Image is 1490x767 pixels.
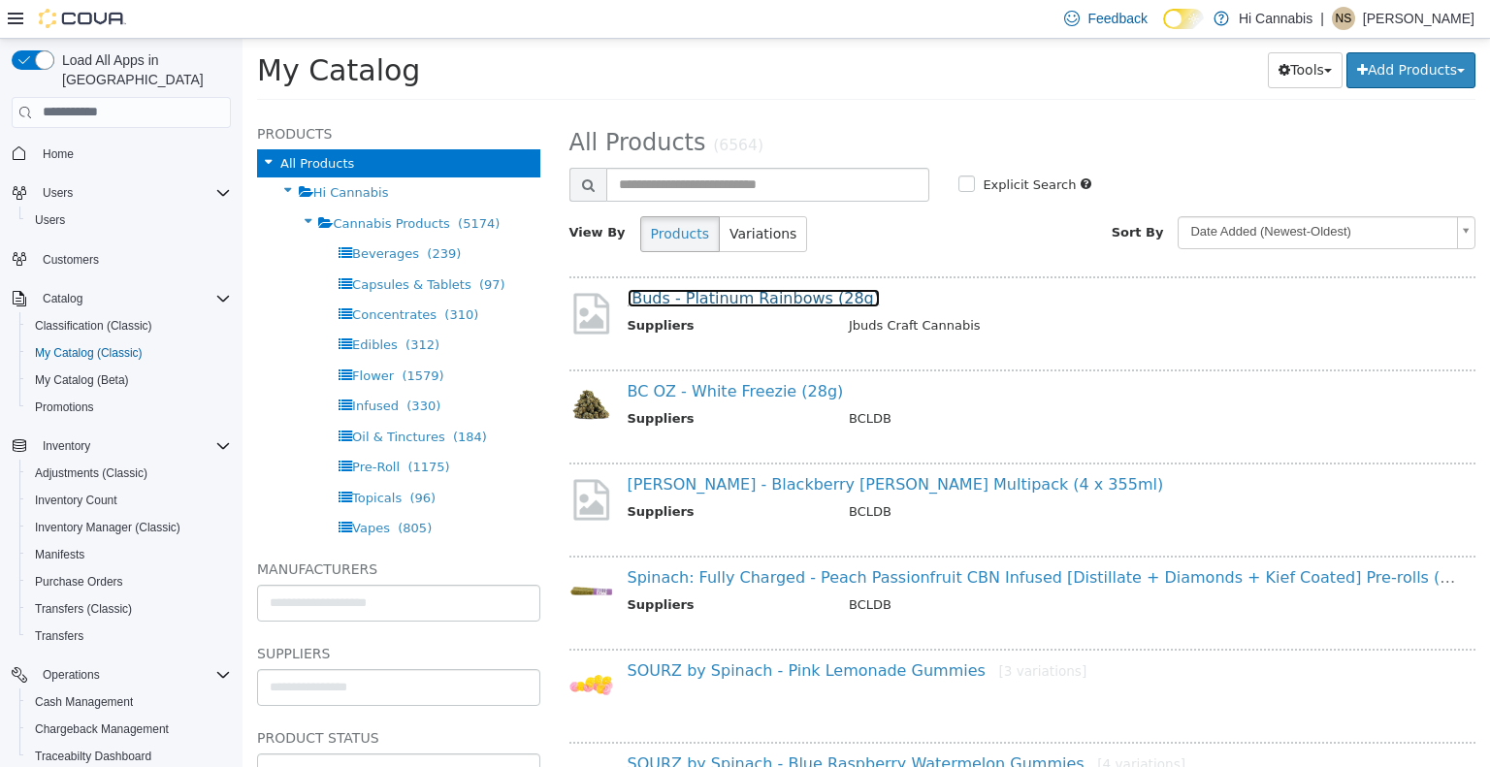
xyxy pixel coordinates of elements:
span: Chargeback Management [27,718,231,741]
span: My Catalog (Beta) [27,368,231,392]
span: My Catalog (Classic) [35,345,143,361]
a: Cash Management [27,690,141,714]
span: Beverages [110,208,177,222]
th: Suppliers [385,557,593,581]
td: BCLDB [592,370,1214,395]
span: (239) [184,208,218,222]
h5: Manufacturers [15,519,298,542]
span: Edibles [110,299,155,313]
span: (310) [202,269,236,283]
button: Inventory Count [19,487,239,514]
span: Cash Management [27,690,231,714]
button: Operations [4,661,239,688]
td: Jbuds Craft Cannabis [592,277,1214,302]
span: Purchase Orders [27,570,231,593]
button: Add Products [1104,14,1233,49]
a: Promotions [27,396,102,419]
th: Suppliers [385,463,593,488]
a: Inventory Count [27,489,125,512]
span: Catalog [35,287,231,310]
button: Transfers (Classic) [19,595,239,623]
span: View By [327,186,383,201]
span: Traceabilty Dashboard [35,749,151,764]
button: Classification (Classic) [19,312,239,339]
span: Feedback [1087,9,1147,28]
button: My Catalog (Classic) [19,339,239,367]
button: Purchase Orders [19,568,239,595]
span: NS [1336,7,1352,30]
input: Dark Mode [1163,9,1204,29]
span: Vapes [110,482,147,496]
span: (97) [237,239,263,253]
h5: Products [15,83,298,107]
img: Cova [39,9,126,28]
span: All Products [38,117,112,132]
span: Operations [43,667,100,683]
a: [PERSON_NAME] - Blackberry [PERSON_NAME] Multipack (4 x 355ml) [385,436,922,455]
button: Catalog [35,287,90,310]
span: Promotions [27,396,231,419]
span: Transfers (Classic) [27,597,231,621]
span: Manifests [35,547,84,562]
button: Variations [476,177,565,213]
span: (312) [163,299,197,313]
span: My Catalog (Beta) [35,372,129,388]
button: Manifests [19,541,239,568]
a: Date Added (Newest-Oldest) [935,177,1233,210]
img: 150 [327,344,371,388]
button: Chargeback Management [19,716,239,743]
span: (5174) [215,177,257,192]
span: My Catalog (Classic) [27,341,231,365]
span: Promotions [35,399,94,415]
small: (6564) [470,98,521,115]
span: All Products [327,90,464,117]
a: My Catalog (Beta) [27,368,137,392]
button: Inventory [35,434,98,458]
span: Flower [110,330,151,344]
h5: Suppliers [15,603,298,626]
span: (184) [211,391,244,405]
button: Cash Management [19,688,239,716]
img: missing-image.png [327,251,371,299]
label: Explicit Search [735,137,833,156]
button: Home [4,140,239,168]
span: Inventory Manager (Classic) [27,516,231,539]
span: Cash Management [35,694,133,710]
span: Inventory Count [35,493,117,508]
span: Manifests [27,543,231,566]
span: Adjustments (Classic) [35,465,147,481]
span: Date Added (Newest-Oldest) [936,178,1207,208]
span: (1579) [159,330,201,344]
span: Load All Apps in [GEOGRAPHIC_DATA] [54,50,231,89]
button: Inventory [4,432,239,460]
span: Cannabis Products [90,177,207,192]
span: Transfers [27,624,231,648]
button: Transfers [19,623,239,650]
p: Hi Cannabis [1239,7,1312,30]
img: 150 [327,623,371,667]
span: Users [35,212,65,228]
a: Inventory Manager (Classic) [27,516,188,539]
span: Inventory [35,434,231,458]
span: Classification (Classic) [27,314,231,337]
span: Home [43,146,74,162]
span: (96) [167,452,193,466]
p: [PERSON_NAME] [1363,7,1474,30]
button: Customers [4,245,239,273]
span: Oil & Tinctures [110,391,203,405]
img: missing-image.png [327,437,371,485]
span: (1175) [165,421,207,435]
span: My Catalog [15,15,178,48]
a: Users [27,208,73,232]
button: Products [398,177,477,213]
a: JBuds - Platinum Rainbows (28g) [385,250,637,269]
span: Transfers (Classic) [35,601,132,617]
a: SOURZ by Spinach - Blue Raspberry Watermelon Gummies[4 variations] [385,716,944,734]
span: Topicals [110,452,159,466]
span: Customers [35,247,231,272]
a: Adjustments (Classic) [27,462,155,485]
a: Classification (Classic) [27,314,160,337]
button: Tools [1025,14,1100,49]
button: Users [35,181,81,205]
a: BC OZ - White Freezie (28g) [385,343,601,362]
